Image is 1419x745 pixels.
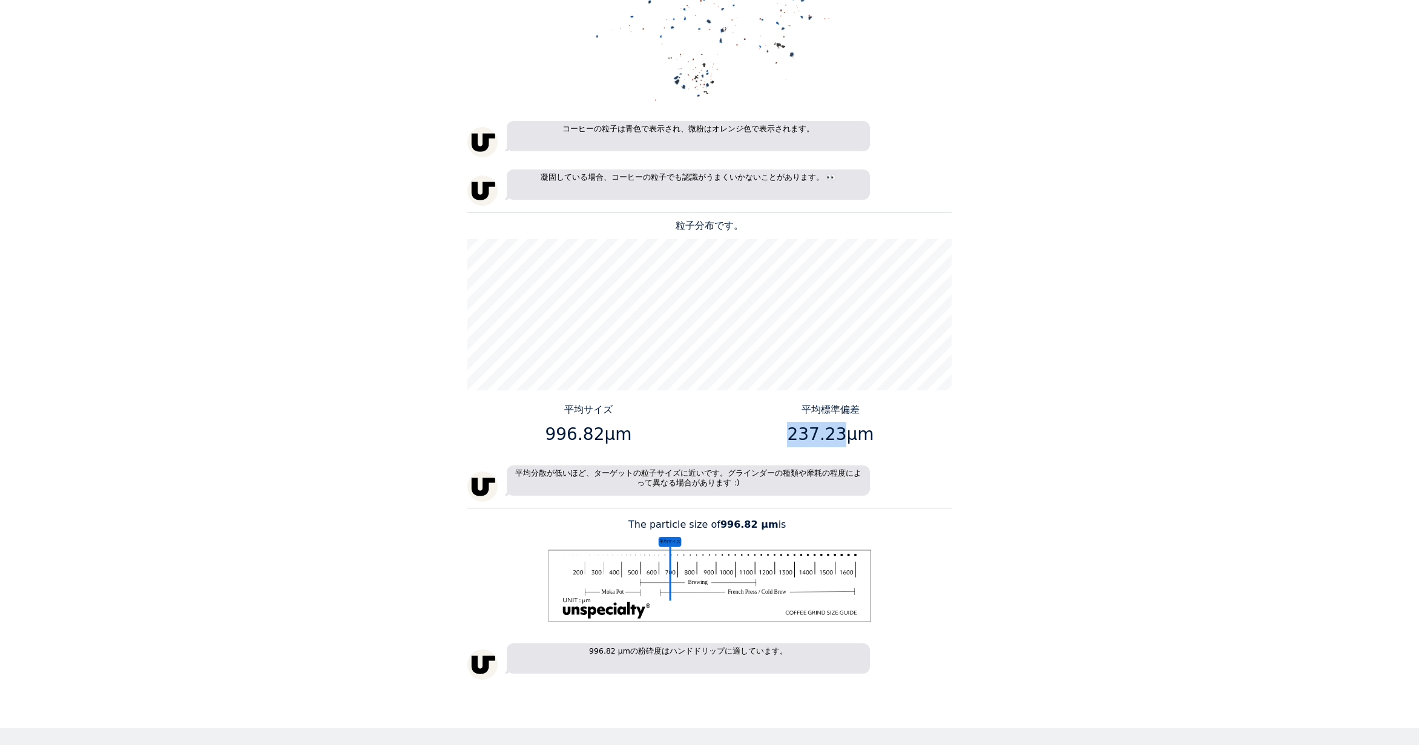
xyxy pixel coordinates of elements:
[467,517,952,532] p: The particle size of is
[720,519,779,530] b: 996.82 μm
[472,402,705,417] p: 平均サイズ
[467,127,498,157] img: unspecialty-logo
[507,169,870,200] p: 凝固している場合、コーヒーの粒子でも認識がうまくいかないことがあります。 👀
[467,218,952,233] p: 粒子分布です。
[472,422,705,447] p: 996.82μm
[467,471,498,502] img: unspecialty-logo
[659,539,681,544] tspan: 平均サイズ
[507,643,870,674] p: 996.82 µmの粉砕度はハンドドリップに適しています。
[714,402,947,417] p: 平均標準偏差
[467,176,498,206] img: unspecialty-logo
[507,121,870,151] p: コーヒーの粒子は青色で表示され、微粉はオレンジ色で表示されます。
[507,465,870,496] p: 平均分散が低いほど、ターゲットの粒子サイズに近いです。グラインダーの種類や摩耗の程度によって異なる場合があります :)
[714,422,947,447] p: 237.23μm
[467,649,498,680] img: unspecialty-logo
